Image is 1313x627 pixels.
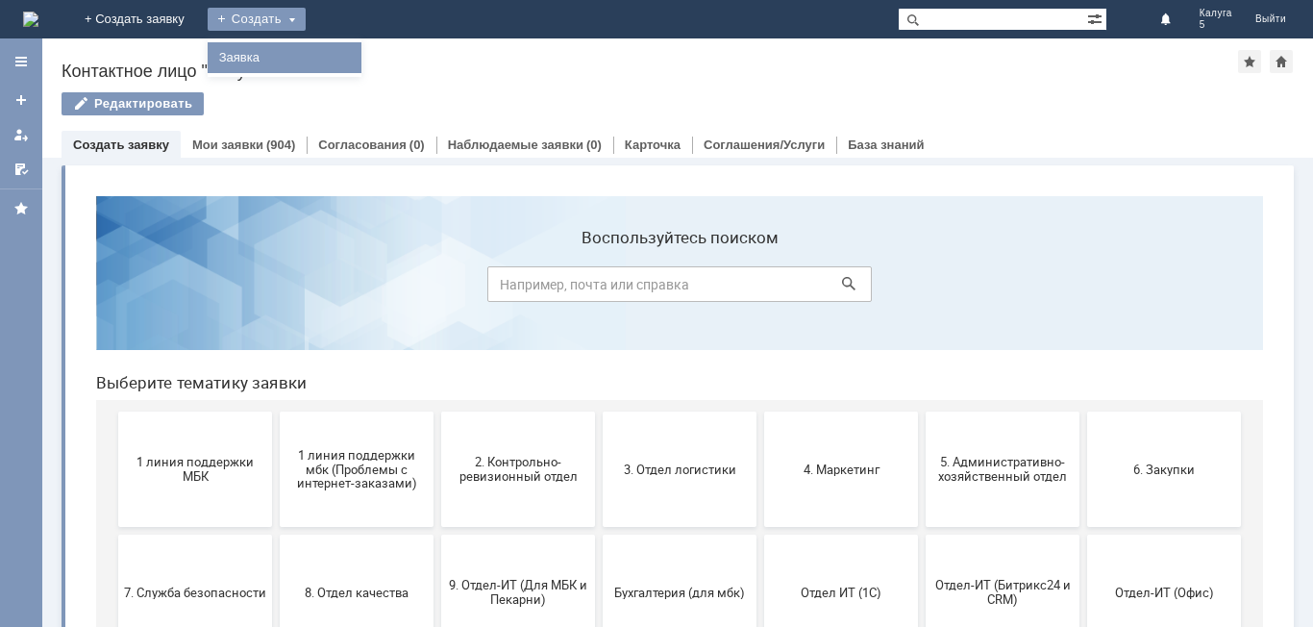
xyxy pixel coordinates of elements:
[522,477,676,592] button: [PERSON_NAME]. Услуги ИТ для МБК (оформляет L1)
[528,281,670,295] span: 3. Отдел логистики
[522,231,676,346] button: 3. Отдел логистики
[208,8,306,31] div: Создать
[37,477,191,592] button: Финансовый отдел
[586,138,602,152] div: (0)
[205,527,347,541] span: Франчайзинг
[15,192,1182,212] header: Выберите тематику заявки
[205,404,347,418] span: 8. Отдел качества
[199,354,353,469] button: 8. Отдел качества
[211,46,358,69] a: Заявка
[73,138,169,152] a: Создать заявку
[43,274,186,303] span: 1 линия поддержки МБК
[1200,19,1232,31] span: 5
[522,354,676,469] button: Бухгалтерия (для мбк)
[528,513,670,556] span: [PERSON_NAME]. Услуги ИТ для МБК (оформляет L1)
[845,354,999,469] button: Отдел-ИТ (Битрикс24 и CRM)
[199,231,353,346] button: 1 линия поддержки мбк (Проблемы с интернет-заказами)
[318,138,407,152] a: Согласования
[625,138,681,152] a: Карточка
[366,520,508,549] span: Это соглашение не активно!
[528,404,670,418] span: Бухгалтерия (для мбк)
[23,12,38,27] a: Перейти на домашнюю страницу
[845,231,999,346] button: 5. Административно-хозяйственный отдел
[689,281,831,295] span: 4. Маркетинг
[1238,50,1261,73] div: Добавить в избранное
[1087,9,1106,27] span: Расширенный поиск
[266,138,295,152] div: (904)
[205,266,347,310] span: 1 линия поддержки мбк (Проблемы с интернет-заказами)
[43,404,186,418] span: 7. Служба безопасности
[37,231,191,346] button: 1 линия поддержки МБК
[1012,404,1154,418] span: Отдел-ИТ (Офис)
[43,527,186,541] span: Финансовый отдел
[1006,231,1160,346] button: 6. Закупки
[199,477,353,592] button: Франчайзинг
[1200,8,1232,19] span: Калуга
[689,404,831,418] span: Отдел ИТ (1С)
[409,138,425,152] div: (0)
[366,397,508,426] span: 9. Отдел-ИТ (Для МБК и Пекарни)
[689,527,831,541] span: не актуален
[6,85,37,115] a: Создать заявку
[848,138,924,152] a: База знаний
[37,354,191,469] button: 7. Служба безопасности
[366,274,508,303] span: 2. Контрольно-ревизионный отдел
[1012,281,1154,295] span: 6. Закупки
[704,138,825,152] a: Соглашения/Услуги
[6,154,37,185] a: Мои согласования
[448,138,583,152] a: Наблюдаемые заявки
[360,354,514,469] button: 9. Отдел-ИТ (Для МБК и Пекарни)
[360,477,514,592] button: Это соглашение не активно!
[6,119,37,150] a: Мои заявки
[407,47,791,66] label: Воспользуйтесь поиском
[851,274,993,303] span: 5. Административно-хозяйственный отдел
[62,62,1238,81] div: Контактное лицо "Калуга 5"
[1270,50,1293,73] div: Сделать домашней страницей
[683,354,837,469] button: Отдел ИТ (1С)
[23,12,38,27] img: logo
[192,138,263,152] a: Мои заявки
[360,231,514,346] button: 2. Контрольно-ревизионный отдел
[683,231,837,346] button: 4. Маркетинг
[851,397,993,426] span: Отдел-ИТ (Битрикс24 и CRM)
[1006,354,1160,469] button: Отдел-ИТ (Офис)
[407,86,791,121] input: Например, почта или справка
[683,477,837,592] button: не актуален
